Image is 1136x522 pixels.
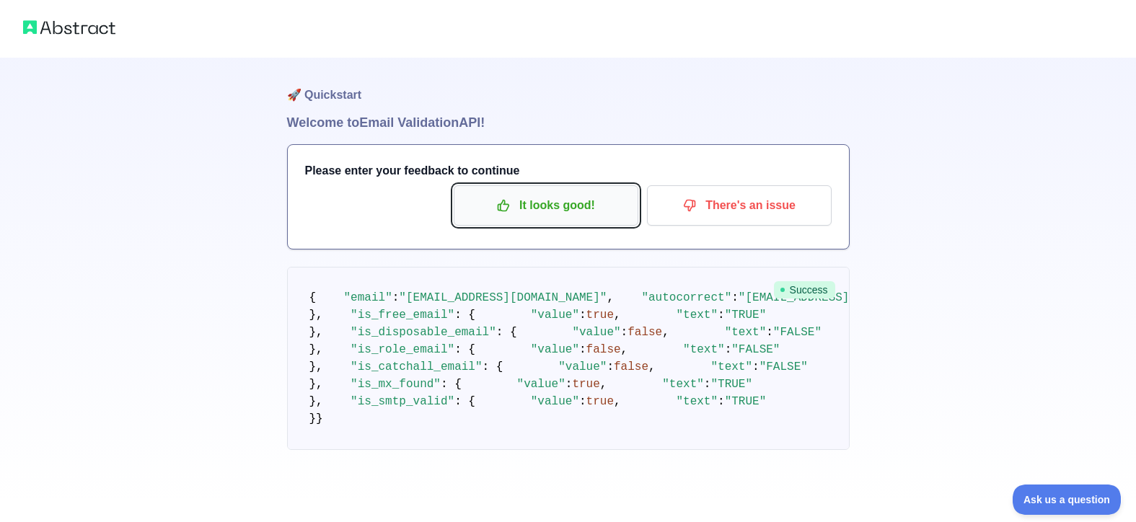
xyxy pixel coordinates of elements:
[614,395,621,408] span: ,
[579,395,586,408] span: :
[454,395,475,408] span: : {
[607,291,614,304] span: ,
[647,185,832,226] button: There's an issue
[351,395,454,408] span: "is_smtp_valid"
[710,378,752,391] span: "TRUE"
[704,378,711,391] span: :
[531,343,579,356] span: "value"
[287,58,850,112] h1: 🚀 Quickstart
[676,395,718,408] span: "text"
[23,17,115,37] img: Abstract logo
[351,309,454,322] span: "is_free_email"
[531,309,579,322] span: "value"
[565,378,573,391] span: :
[607,360,614,373] span: :
[454,343,475,356] span: : {
[351,343,454,356] span: "is_role_email"
[392,291,400,304] span: :
[586,395,614,408] span: true
[454,185,638,226] button: It looks good!
[773,326,822,339] span: "FALSE"
[464,193,628,218] p: It looks good!
[579,309,586,322] span: :
[614,309,621,322] span: ,
[344,291,392,304] span: "email"
[1013,485,1122,515] iframe: Toggle Customer Support
[621,343,628,356] span: ,
[774,281,835,298] span: Success
[572,378,599,391] span: true
[351,326,496,339] span: "is_disposable_email"
[399,291,607,304] span: "[EMAIL_ADDRESS][DOMAIN_NAME]"
[351,378,441,391] span: "is_mx_found"
[579,343,586,356] span: :
[614,360,648,373] span: false
[718,395,725,408] span: :
[759,360,808,373] span: "FALSE"
[621,326,628,339] span: :
[558,360,607,373] span: "value"
[739,291,946,304] span: "[EMAIL_ADDRESS][DOMAIN_NAME]"
[725,343,732,356] span: :
[628,326,662,339] span: false
[662,378,704,391] span: "text"
[731,291,739,304] span: :
[441,378,462,391] span: : {
[648,360,656,373] span: ,
[305,162,832,180] h3: Please enter your feedback to continue
[731,343,780,356] span: "FALSE"
[517,378,565,391] span: "value"
[351,360,482,373] span: "is_catchall_email"
[572,326,620,339] span: "value"
[600,378,607,391] span: ,
[766,326,773,339] span: :
[725,395,767,408] span: "TRUE"
[641,291,731,304] span: "autocorrect"
[309,291,317,304] span: {
[676,309,718,322] span: "text"
[287,112,850,133] h1: Welcome to Email Validation API!
[496,326,517,339] span: : {
[752,360,759,373] span: :
[662,326,669,339] span: ,
[483,360,503,373] span: : {
[531,395,579,408] span: "value"
[718,309,725,322] span: :
[725,309,767,322] span: "TRUE"
[683,343,725,356] span: "text"
[586,343,621,356] span: false
[658,193,821,218] p: There's an issue
[454,309,475,322] span: : {
[710,360,752,373] span: "text"
[586,309,614,322] span: true
[725,326,767,339] span: "text"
